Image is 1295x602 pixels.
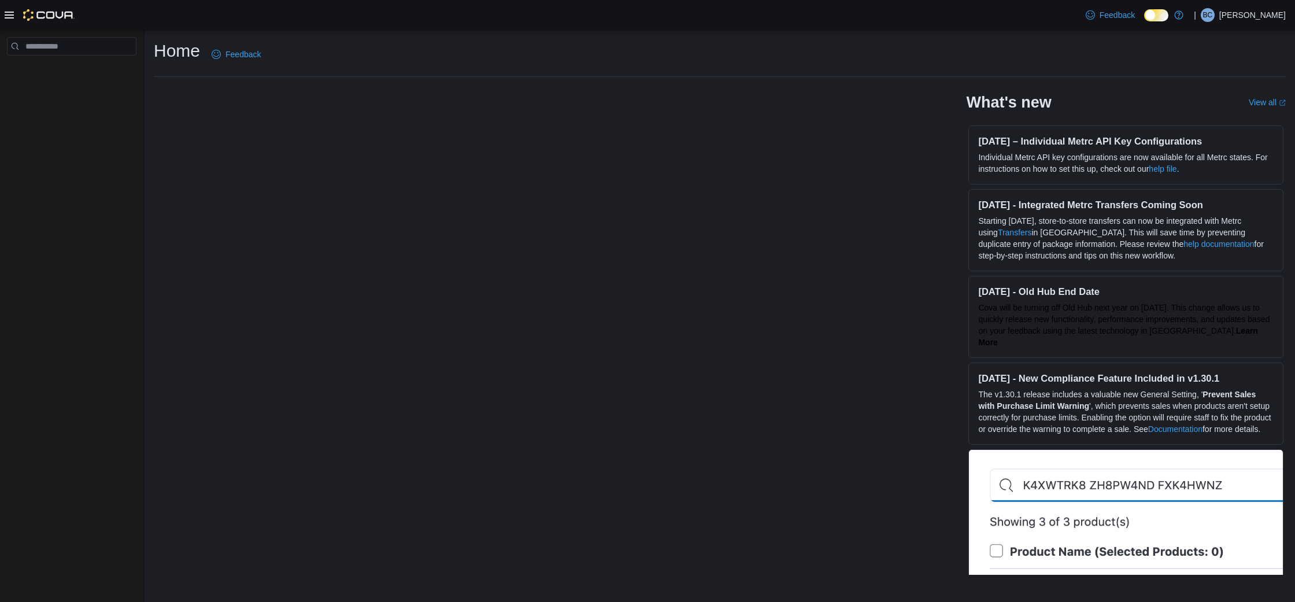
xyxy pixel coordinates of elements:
span: BC [1203,8,1213,22]
span: Cova will be turning off Old Hub next year on [DATE]. This change allows us to quickly release ne... [978,303,1270,335]
h3: [DATE] - New Compliance Feature Included in v1.30.1 [978,372,1274,384]
h3: [DATE] - Integrated Metrc Transfers Coming Soon [978,199,1274,210]
p: | [1194,8,1196,22]
img: Cova [23,9,75,21]
p: Starting [DATE], store-to-store transfers can now be integrated with Metrc using in [GEOGRAPHIC_D... [978,215,1274,261]
p: [PERSON_NAME] [1219,8,1286,22]
a: Feedback [207,43,265,66]
p: The v1.30.1 release includes a valuable new General Setting, ' ', which prevents sales when produ... [978,389,1274,435]
div: Brian Carto [1201,8,1215,22]
h3: [DATE] – Individual Metrc API Key Configurations [978,135,1274,147]
p: Individual Metrc API key configurations are now available for all Metrc states. For instructions ... [978,152,1274,175]
a: help documentation [1183,239,1254,249]
span: Feedback [1100,9,1135,21]
span: Feedback [225,49,261,60]
a: Transfers [998,228,1032,237]
a: Documentation [1148,424,1202,434]
a: Feedback [1081,3,1139,27]
h3: [DATE] - Old Hub End Date [978,286,1274,297]
h1: Home [154,39,200,62]
h2: What's new [966,93,1051,112]
a: View allExternal link [1249,98,1286,107]
span: Dark Mode [1144,21,1145,22]
nav: Complex example [7,58,136,86]
svg: External link [1279,99,1286,106]
input: Dark Mode [1144,9,1168,21]
a: help file [1149,164,1176,173]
